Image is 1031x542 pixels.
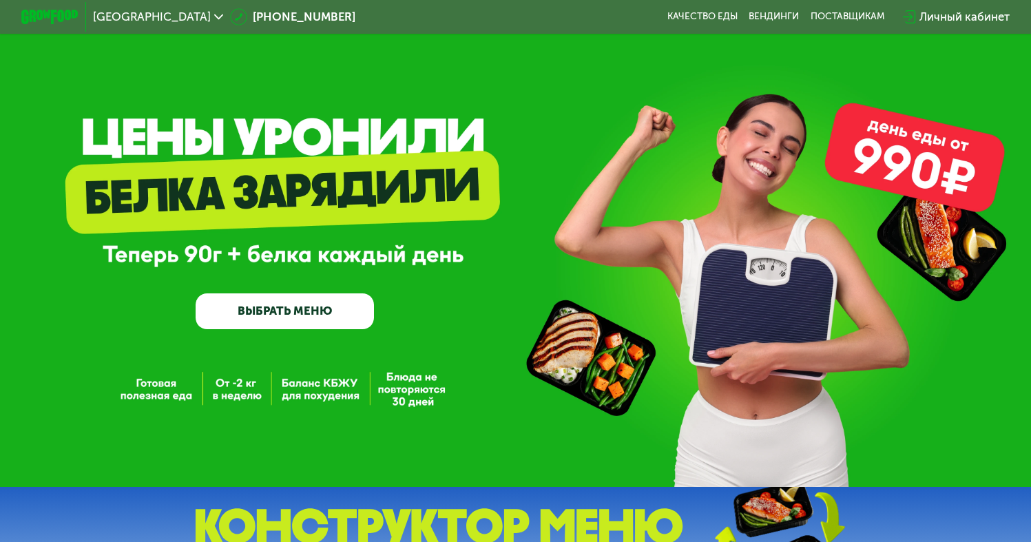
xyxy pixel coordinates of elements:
div: Личный кабинет [919,8,1010,25]
a: Вендинги [749,11,799,23]
div: поставщикам [811,11,884,23]
a: ВЫБРАТЬ МЕНЮ [196,293,374,329]
a: [PHONE_NUMBER] [230,8,355,25]
span: [GEOGRAPHIC_DATA] [93,11,211,23]
a: Качество еды [667,11,738,23]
